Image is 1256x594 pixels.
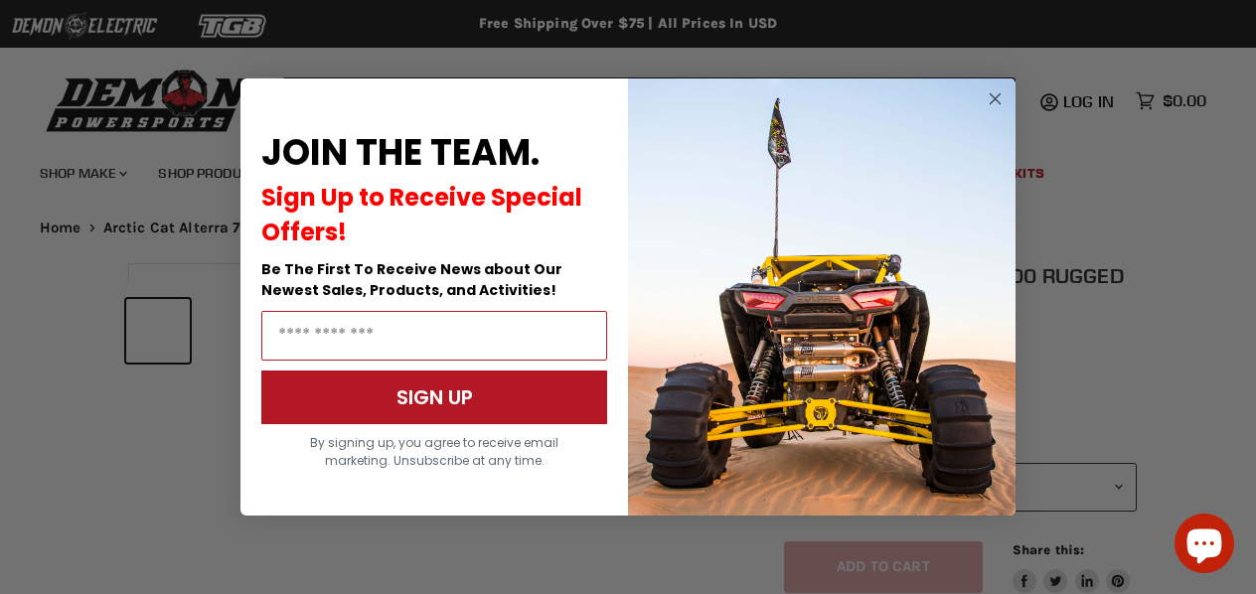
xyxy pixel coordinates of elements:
[261,371,607,424] button: SIGN UP
[310,434,558,469] span: By signing up, you agree to receive email marketing. Unsubscribe at any time.
[261,181,582,248] span: Sign Up to Receive Special Offers!
[983,86,1008,111] button: Close dialog
[261,311,607,361] input: Email Address
[1169,514,1240,578] inbox-online-store-chat: Shopify online store chat
[261,127,540,178] span: JOIN THE TEAM.
[628,78,1016,516] img: a9095488-b6e7-41ba-879d-588abfab540b.jpeg
[261,259,562,300] span: Be The First To Receive News about Our Newest Sales, Products, and Activities!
